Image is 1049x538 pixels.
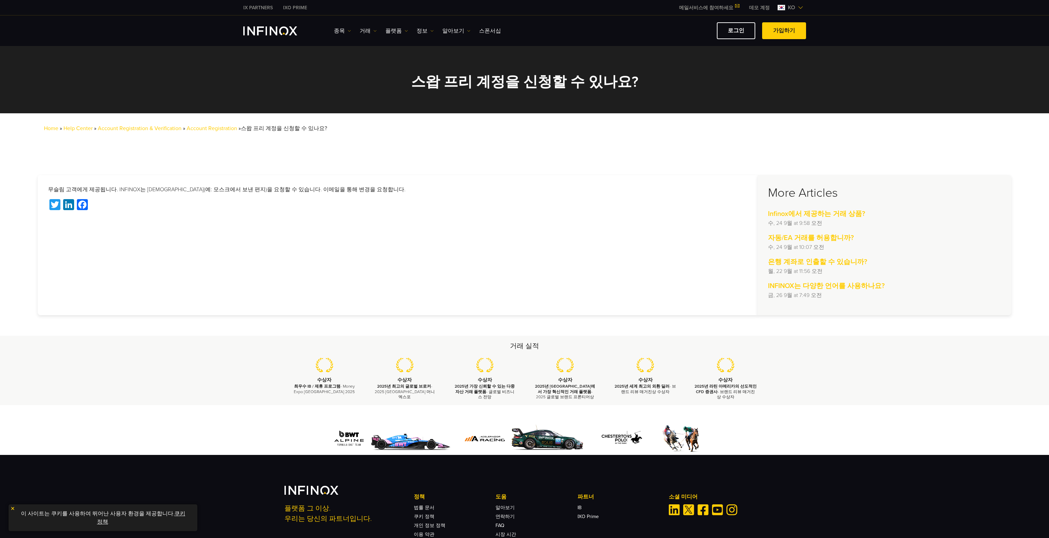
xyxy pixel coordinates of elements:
[62,199,75,212] a: LinkedIn
[385,27,408,35] a: 플랫폼
[768,185,1001,201] h3: More Articles
[183,125,327,132] span: »
[370,73,679,91] h2: 스왑 프리 계정을 신청할 수 있나요?
[496,493,577,501] p: 도움
[12,508,194,528] p: 이 사이트는 쿠키를 사용하여 뛰어난 사용자 환경을 제공합니다. .
[683,504,694,515] a: Twitter
[414,523,445,528] a: 개인 정보 정책
[414,505,434,511] a: 법률 문서
[455,384,515,394] strong: 2025년 가장 신뢰할 수 있는 다중 자산 거래 플랫폼
[414,514,434,519] a: 쿠키 정책
[578,493,659,501] p: 파트너
[698,504,709,515] a: Facebook
[578,514,599,519] a: IXO Prime
[744,4,775,11] a: INFINOX MENU
[453,384,516,400] p: - 글로벌 비즈니스 전망
[768,209,1001,227] a: Infinox에서 제공하는 거래 상품? 수, 24 9월 at 9:58 오전
[479,27,501,35] a: 스폰서십
[558,377,572,383] strong: 수상자
[278,4,312,11] a: INFINOX
[768,281,1001,299] a: INFINOX는 다양한 언어를 사용하나요? 금, 26 9월 at 7:49 오전
[578,505,582,511] a: IB
[478,377,492,383] strong: 수상자
[768,282,885,290] strong: INFINOX는 다양한 언어를 사용하나요?
[294,384,340,389] strong: 최우수 IB / 제휴 프로그램
[414,531,434,537] a: 이용 약관
[496,523,504,528] a: FAQ
[187,125,237,132] a: Account Registration
[238,125,327,132] span: »
[334,27,351,35] a: 종목
[75,199,89,212] a: Facebook
[496,505,515,511] a: 알아보기
[785,3,798,12] span: ko
[48,185,747,194] p: 무슬림 고객에게 제공됩니다. INFINOX는 [DEMOGRAPHIC_DATA](예: 모스크에서 보낸 편지)을 요청할 수 있습니다. 이메일을 통해 변경을 요청합니다.
[414,493,496,501] p: 정책
[768,219,1001,227] p: 수, 24 9월 at 9:58 오전
[717,22,755,39] a: 로그인
[768,210,865,218] strong: Infinox에서 제공하는 거래 상품?
[417,27,434,35] a: 정보
[638,377,653,383] strong: 수상자
[768,258,867,266] strong: 은행 계좌로 인출할 수 있습니까?
[397,377,412,383] strong: 수상자
[674,5,744,11] a: 메일서비스에 참여하세요
[614,384,677,394] p: - 브랜드 리뷰 매거진상 수상자
[726,504,737,515] a: Instagram
[768,291,1001,299] p: 금, 26 9월 at 7:49 오전
[360,27,377,35] a: 거래
[98,125,182,132] a: Account Registration & Verification
[317,377,331,383] strong: 수상자
[534,384,597,400] p: - 2025 글로벌 브랜드 프론티어상
[718,377,733,383] strong: 수상자
[762,22,806,39] a: 가입하기
[768,267,1001,275] p: 월, 22 9월 at 11:56 오전
[695,384,757,394] strong: 2025년 라틴 아메리카의 선도적인 CFD 증권사
[496,514,515,519] a: 연락하기
[768,234,854,242] strong: 자동/EA 거래를 허용합니까?
[284,341,765,351] h2: 거래 실적
[284,503,405,524] p: 플랫폼 그 이상. 우리는 당신의 파트너입니다.
[48,199,62,212] a: Twitter
[669,493,765,501] p: 소셜 미디어
[10,506,15,511] img: yellow close icon
[669,504,680,515] a: Linkedin
[238,4,278,11] a: INFINOX
[60,125,62,132] span: »
[293,384,356,394] p: - Money Expo [GEOGRAPHIC_DATA] 2025
[63,125,93,132] a: Help Center
[496,531,516,537] a: 시장 시간
[44,125,58,132] a: Home
[535,384,595,394] strong: 2025년 [GEOGRAPHIC_DATA]에서 가장 혁신적인 거래 플랫폼
[768,243,1001,251] p: 수, 24 9월 at 10:07 오전
[768,257,1001,275] a: 은행 계좌로 인출할 수 있습니까? 월, 22 9월 at 11:56 오전
[768,233,1001,251] a: 자동/EA 거래를 허용합니까? 수, 24 9월 at 10:07 오전
[243,26,313,35] a: INFINOX Logo
[94,125,327,132] span: »
[241,125,327,132] span: 스왑 프리 계정을 신청할 수 있나요?
[694,384,757,400] p: - 브랜드 리뷰 매거진상 수상자
[373,384,436,400] p: - 2025 [GEOGRAPHIC_DATA] 머니 엑스포
[712,504,723,515] a: Youtube
[442,27,470,35] a: 알아보기
[377,384,431,389] strong: 2025년 최고의 글로벌 브로커
[615,384,669,389] strong: 2025년 세계 최고의 외환 딜러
